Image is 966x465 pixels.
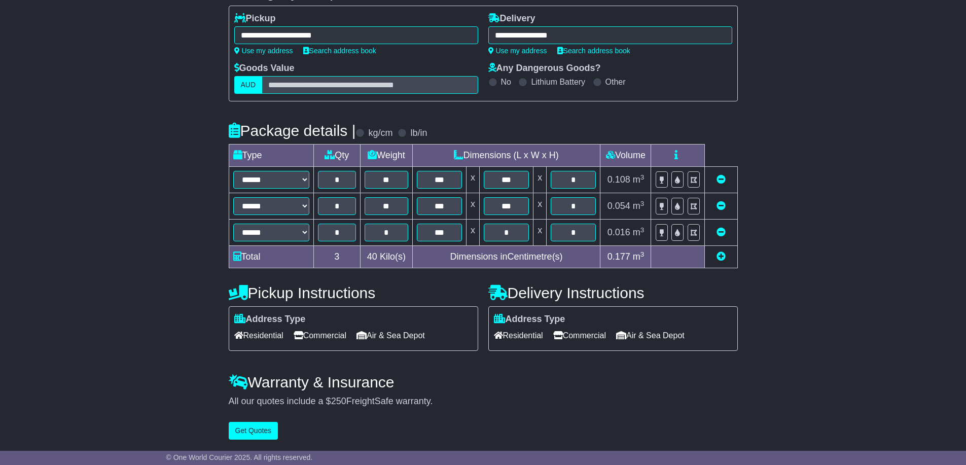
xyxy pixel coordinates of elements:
sup: 3 [640,251,645,258]
h4: Package details | [229,122,356,139]
div: All our quotes include a $ FreightSafe warranty. [229,396,738,407]
sup: 3 [640,226,645,234]
td: Weight [361,145,413,167]
label: Any Dangerous Goods? [488,63,601,74]
label: Lithium Battery [531,77,585,87]
span: Air & Sea Depot [356,328,425,343]
h4: Pickup Instructions [229,284,478,301]
a: Use my address [488,47,547,55]
span: 0.016 [607,227,630,237]
label: Delivery [488,13,535,24]
td: x [466,193,479,220]
td: Volume [600,145,651,167]
td: x [533,193,547,220]
span: m [633,227,645,237]
span: 0.108 [607,174,630,185]
button: Get Quotes [229,422,278,440]
span: 250 [331,396,346,406]
sup: 3 [640,173,645,181]
a: Search address book [303,47,376,55]
td: Qty [313,145,361,167]
td: x [466,167,479,193]
span: Residential [494,328,543,343]
label: Other [605,77,626,87]
a: Add new item [717,252,726,262]
span: m [633,174,645,185]
td: Total [229,246,313,268]
a: Use my address [234,47,293,55]
span: m [633,201,645,211]
label: Address Type [494,314,565,325]
span: 0.054 [607,201,630,211]
label: Goods Value [234,63,295,74]
td: Dimensions (L x W x H) [412,145,600,167]
label: Address Type [234,314,306,325]
label: Pickup [234,13,276,24]
label: No [501,77,511,87]
h4: Delivery Instructions [488,284,738,301]
span: Commercial [553,328,606,343]
td: Kilo(s) [361,246,413,268]
a: Remove this item [717,227,726,237]
label: AUD [234,76,263,94]
td: x [466,220,479,246]
span: m [633,252,645,262]
a: Remove this item [717,174,726,185]
label: kg/cm [368,128,392,139]
sup: 3 [640,200,645,207]
td: x [533,220,547,246]
td: x [533,167,547,193]
h4: Warranty & Insurance [229,374,738,390]
span: Residential [234,328,283,343]
a: Search address book [557,47,630,55]
label: lb/in [410,128,427,139]
span: © One World Courier 2025. All rights reserved. [166,453,313,461]
span: 0.177 [607,252,630,262]
span: Commercial [294,328,346,343]
td: 3 [313,246,361,268]
td: Type [229,145,313,167]
span: 40 [367,252,377,262]
a: Remove this item [717,201,726,211]
span: Air & Sea Depot [616,328,685,343]
td: Dimensions in Centimetre(s) [412,246,600,268]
